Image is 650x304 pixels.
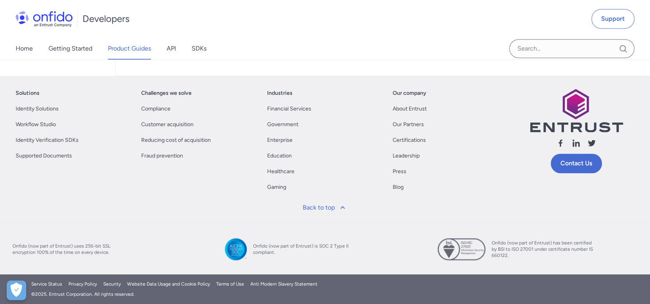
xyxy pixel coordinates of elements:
[267,89,292,98] a: Industries
[16,151,72,161] a: Supported Documents
[16,89,40,98] a: Solutions
[587,138,596,148] svg: Follow us X (Twitter)
[556,138,565,150] a: Follow us facebook
[7,280,26,300] button: Open Preferences
[253,243,355,255] span: Onfido (now part of Entrust) is SOC 2 Type II compliant.
[267,151,291,161] a: Education
[393,104,427,114] a: About Entrust
[438,238,485,260] img: ISO 27001 certified
[393,89,426,98] a: Our company
[250,280,318,288] a: Anti Modern Slavery Statement
[48,38,92,60] a: Getting Started
[571,138,581,150] a: Follow us linkedin
[393,136,426,145] a: Certifications
[216,280,244,288] a: Terms of Use
[16,120,56,129] a: Workflow Studio
[492,240,593,259] span: Onfido (now part of Entrust) has been certified by BSI to ISO 27001 under certificate number IS 6...
[16,38,33,60] a: Home
[141,120,194,129] a: Customer acquisition
[298,198,352,217] a: Back to top
[225,238,247,260] img: SOC 2 Type II compliant
[267,120,298,129] a: Government
[556,138,565,148] svg: Follow us facebook
[509,39,634,58] input: Onfido search input field
[108,38,151,60] a: Product Guides
[267,104,311,114] a: Financial Services
[393,151,420,161] a: Leadership
[141,104,171,114] a: Compliance
[587,138,596,150] a: Follow us X (Twitter)
[83,13,129,25] h1: Developers
[141,136,211,145] a: Reducing cost of acquisition
[267,183,286,192] a: Gaming
[167,38,176,60] a: API
[16,11,73,27] img: Onfido Logo
[13,243,114,255] span: Onfido (now part of Entrust) uses 256-bit SSL encryption 100% of the time on every device.
[393,120,424,129] a: Our Partners
[31,291,619,298] div: © 2025 . Entrust Corporation. All rights reserved.
[393,167,406,176] a: Press
[16,104,59,114] a: Identity Solutions
[127,280,210,288] a: Website Data Usage and Cookie Policy
[141,151,183,161] a: Fraud prevention
[267,167,294,176] a: Healthcare
[571,138,581,148] svg: Follow us linkedin
[103,280,121,288] a: Security
[529,89,623,132] img: Entrust logo
[551,154,602,173] a: Contact Us
[267,136,292,145] a: Enterprise
[141,89,192,98] a: Challenges we solve
[68,280,97,288] a: Privacy Policy
[16,136,79,145] a: Identity Verification SDKs
[7,280,26,300] div: Cookie Preferences
[591,9,634,29] a: Support
[31,280,62,288] a: Service Status
[393,183,404,192] a: Blog
[192,38,206,60] a: SDKs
